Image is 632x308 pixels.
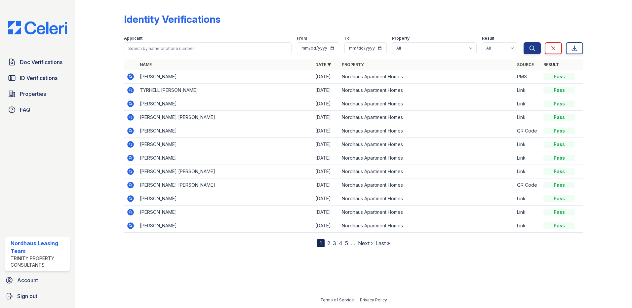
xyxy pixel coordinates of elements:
[543,195,575,202] div: Pass
[313,97,339,111] td: [DATE]
[137,178,313,192] td: [PERSON_NAME] [PERSON_NAME]
[514,219,541,233] td: Link
[339,192,515,206] td: Nordhaus Apartment Homes
[313,124,339,138] td: [DATE]
[313,219,339,233] td: [DATE]
[137,219,313,233] td: [PERSON_NAME]
[17,276,38,284] span: Account
[297,36,307,41] label: From
[543,100,575,107] div: Pass
[137,138,313,151] td: [PERSON_NAME]
[543,168,575,175] div: Pass
[20,106,30,114] span: FAQ
[339,70,515,84] td: Nordhaus Apartment Homes
[514,165,541,178] td: Link
[339,178,515,192] td: Nordhaus Apartment Homes
[5,103,70,116] a: FAQ
[356,297,358,302] div: |
[20,74,58,82] span: ID Verifications
[543,222,575,229] div: Pass
[339,206,515,219] td: Nordhaus Apartment Homes
[3,21,72,34] img: CE_Logo_Blue-a8612792a0a2168367f1c8372b55b34899dd931a85d93a1a3d3e32e68fde9ad4.png
[137,192,313,206] td: [PERSON_NAME]
[514,178,541,192] td: QR Code
[339,97,515,111] td: Nordhaus Apartment Homes
[5,56,70,69] a: Doc Verifications
[315,62,331,67] a: Date ▼
[320,297,354,302] a: Terms of Service
[137,206,313,219] td: [PERSON_NAME]
[514,70,541,84] td: PMS
[514,206,541,219] td: Link
[333,240,336,247] a: 3
[11,239,67,255] div: Nordhaus Leasing Team
[543,141,575,148] div: Pass
[5,71,70,85] a: ID Verifications
[137,97,313,111] td: [PERSON_NAME]
[20,90,46,98] span: Properties
[137,84,313,97] td: TYRHELL [PERSON_NAME]
[339,111,515,124] td: Nordhaus Apartment Homes
[313,70,339,84] td: [DATE]
[375,240,390,247] a: Last »
[3,289,72,303] a: Sign out
[313,192,339,206] td: [DATE]
[124,13,220,25] div: Identity Verifications
[514,97,541,111] td: Link
[124,42,292,54] input: Search by name or phone number
[339,124,515,138] td: Nordhaus Apartment Homes
[514,151,541,165] td: Link
[327,240,330,247] a: 2
[339,240,342,247] a: 4
[342,62,364,67] a: Property
[313,138,339,151] td: [DATE]
[3,274,72,287] a: Account
[17,292,37,300] span: Sign out
[543,87,575,94] div: Pass
[514,124,541,138] td: QR Code
[313,165,339,178] td: [DATE]
[543,182,575,188] div: Pass
[339,138,515,151] td: Nordhaus Apartment Homes
[339,151,515,165] td: Nordhaus Apartment Homes
[313,111,339,124] td: [DATE]
[543,128,575,134] div: Pass
[137,70,313,84] td: [PERSON_NAME]
[514,192,541,206] td: Link
[482,36,494,41] label: Result
[514,138,541,151] td: Link
[344,36,350,41] label: To
[543,114,575,121] div: Pass
[313,151,339,165] td: [DATE]
[339,165,515,178] td: Nordhaus Apartment Homes
[11,255,67,268] div: Trinity Property Consultants
[313,84,339,97] td: [DATE]
[517,62,534,67] a: Source
[124,36,142,41] label: Applicant
[313,206,339,219] td: [DATE]
[137,151,313,165] td: [PERSON_NAME]
[137,165,313,178] td: [PERSON_NAME] [PERSON_NAME]
[313,178,339,192] td: [DATE]
[345,240,348,247] a: 5
[5,87,70,100] a: Properties
[543,209,575,215] div: Pass
[392,36,410,41] label: Property
[543,73,575,80] div: Pass
[317,239,325,247] div: 1
[137,124,313,138] td: [PERSON_NAME]
[339,219,515,233] td: Nordhaus Apartment Homes
[543,62,559,67] a: Result
[339,84,515,97] td: Nordhaus Apartment Homes
[140,62,152,67] a: Name
[358,240,373,247] a: Next ›
[543,155,575,161] div: Pass
[137,111,313,124] td: [PERSON_NAME] [PERSON_NAME]
[351,239,355,247] span: …
[514,111,541,124] td: Link
[514,84,541,97] td: Link
[360,297,387,302] a: Privacy Policy
[20,58,62,66] span: Doc Verifications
